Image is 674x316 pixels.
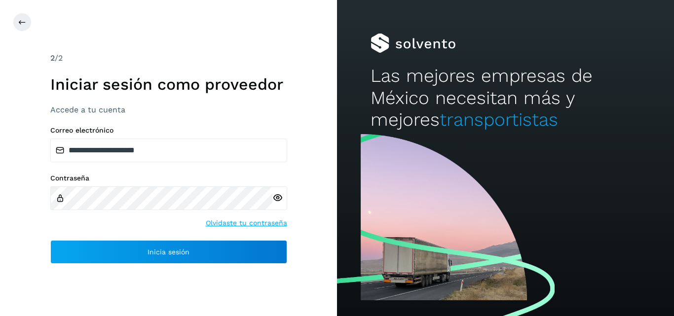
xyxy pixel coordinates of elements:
label: Contraseña [50,174,287,182]
span: transportistas [440,109,558,130]
span: 2 [50,53,55,63]
h1: Iniciar sesión como proveedor [50,75,287,94]
label: Correo electrónico [50,126,287,135]
a: Olvidaste tu contraseña [206,218,287,228]
h3: Accede a tu cuenta [50,105,287,114]
button: Inicia sesión [50,240,287,264]
span: Inicia sesión [148,248,189,255]
h2: Las mejores empresas de México necesitan más y mejores [371,65,640,131]
div: /2 [50,52,287,64]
